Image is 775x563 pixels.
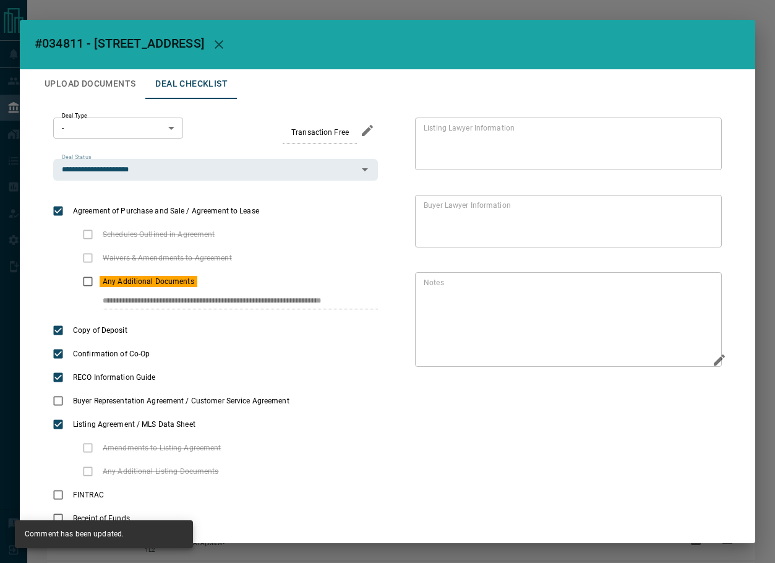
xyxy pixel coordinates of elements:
div: - [53,118,183,139]
span: Copy of Deposit [70,325,131,336]
textarea: text field [424,200,708,243]
span: Any Additional Documents [100,276,197,287]
input: checklist input [103,293,348,309]
button: Upload Documents [35,69,145,99]
label: Deal Status [62,153,91,161]
span: #034811 - [STREET_ADDRESS] [35,36,204,51]
span: Schedules Outlined in Agreement [100,229,218,240]
span: Agreement of Purchase and Sale / Agreement to Lease [70,205,262,217]
div: Comment has been updated. [25,524,124,544]
span: Listing Agreement / MLS Data Sheet [70,419,199,430]
span: Amendments to Listing Agreement [100,442,225,453]
textarea: text field [424,278,703,362]
span: RECO Information Guide [70,372,158,383]
span: Any Additional Listing Documents [100,466,222,477]
span: FINTRAC [70,489,107,501]
button: Open [356,161,374,178]
span: Buyer Representation Agreement / Customer Service Agreement [70,395,293,406]
button: edit [357,120,378,141]
textarea: text field [424,123,708,165]
span: Confirmation of Co-Op [70,348,153,359]
span: Receipt of Funds [70,513,133,524]
label: Deal Type [62,112,87,120]
span: Waivers & Amendments to Agreement [100,252,235,264]
button: Edit [709,350,730,374]
button: Deal Checklist [145,69,238,99]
